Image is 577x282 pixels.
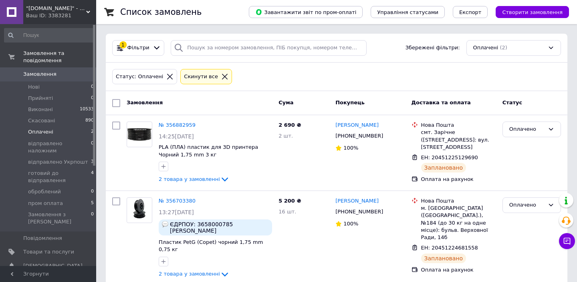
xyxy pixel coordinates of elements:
span: Покупець [335,99,365,105]
div: Нова Пошта [421,122,496,129]
span: 0 [91,83,94,91]
a: Пластик PetG (Copet) чорний 1,75 mm 0,75 кг [159,239,263,253]
span: Прийняті [28,95,53,102]
span: [DEMOGRAPHIC_DATA] [23,262,83,270]
span: 100% [343,221,358,227]
span: 2 товара у замовленні [159,176,220,182]
a: 2 товара у замовленні [159,176,230,182]
span: 14:25[DATE] [159,133,194,140]
a: Фото товару [127,197,152,223]
div: Оплачено [509,201,545,209]
span: 5 200 ₴ [278,198,301,204]
div: [PHONE_NUMBER] [334,131,385,141]
button: Управління статусами [371,6,445,18]
a: [PERSON_NAME] [335,122,379,129]
input: Пошук [4,28,95,43]
button: Створити замовлення [496,6,569,18]
div: Cкинути все [182,73,220,81]
span: 10533 [80,106,94,113]
a: [PERSON_NAME] [335,197,379,205]
a: Фото товару [127,122,152,147]
span: Виконані [28,106,53,113]
span: ЄДРПОУ: 3658000785 [PERSON_NAME] [170,221,269,234]
input: Пошук за номером замовлення, ПІБ покупця, номером телефону, Email, номером накладної [171,40,367,56]
span: 16 шт. [278,209,296,215]
div: смт. Зарічне ([STREET_ADDRESS]: вул. [STREET_ADDRESS] [421,129,496,151]
span: Доставка та оплата [412,99,471,105]
div: Статус: Оплачені [114,73,165,81]
div: Оплачено [509,125,545,134]
button: Завантажити звіт по пром-оплаті [249,6,363,18]
span: Статус [502,99,523,105]
span: 3 [91,158,94,166]
span: Замовлення [127,99,163,105]
span: пром оплата [28,200,63,207]
div: Ваш ID: 3383281 [26,12,96,19]
span: 4 [91,170,94,184]
img: Фото товару [130,198,149,223]
span: Оплачені [473,44,498,52]
div: Заплановано [421,254,466,263]
img: :speech_balloon: [162,221,168,227]
span: Збережені фільтри: [406,44,460,52]
div: 1 [119,41,127,49]
span: Cума [278,99,293,105]
span: 2 товара у замовленні [159,271,220,277]
span: готовий до відправлення [28,170,91,184]
div: Оплата на рахунок [421,266,496,274]
span: 2 шт. [278,133,293,139]
div: м. [GEOGRAPHIC_DATA] ([GEOGRAPHIC_DATA].), №184 (до 30 кг на одне місце): бульв. Верховної Ради, 14б [421,205,496,241]
span: (2) [500,45,507,51]
span: ЕН: 20451224681558 [421,245,478,251]
img: Фото товару [127,128,152,141]
span: Експорт [459,9,482,15]
span: 0 [91,95,94,102]
span: 2 690 ₴ [278,122,301,128]
span: Замовлення з [PERSON_NAME] [28,211,91,225]
span: 0 [91,211,94,225]
span: Оплачені [28,128,53,136]
span: 2 [91,128,94,136]
span: Скасовані [28,117,55,124]
a: № 356882959 [159,122,196,128]
span: Управління статусами [377,9,438,15]
span: Завантажити звіт по пром-оплаті [255,8,356,16]
span: 890 [85,117,94,124]
span: Фільтри [127,44,149,52]
a: PLA (ПЛА) пластик для 3D принтера Чорний 1,75 mm 3 кг [159,144,258,158]
div: Заплановано [421,163,466,172]
button: Чат з покупцем [559,233,575,249]
a: № 356703380 [159,198,196,204]
span: Нові [28,83,40,91]
div: [PHONE_NUMBER] [334,207,385,217]
div: Нова Пошта [421,197,496,205]
span: Створити замовлення [502,9,563,15]
span: 100% [343,145,358,151]
span: відправлено Укрпошт [28,158,88,166]
span: відправлено наложним [28,140,91,154]
span: Замовлення та повідомлення [23,50,96,64]
span: Замовлення [23,71,56,78]
span: 0 [91,140,94,154]
button: Експорт [453,6,488,18]
span: 13:27[DATE] [159,209,194,215]
span: ЕН: 20451225129690 [421,154,478,160]
span: 0 [91,188,94,195]
h1: Список замовлень [120,7,202,17]
span: "3Dfilament.com.ua" - виробник пластику до 3D принтерів [26,5,86,12]
a: Створити замовлення [488,9,569,15]
span: Товари та послуги [23,248,74,256]
span: Повідомлення [23,235,62,242]
span: 5 [91,200,94,207]
span: оброблений [28,188,61,195]
div: Оплата на рахунок [421,176,496,183]
a: 2 товара у замовленні [159,271,230,277]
